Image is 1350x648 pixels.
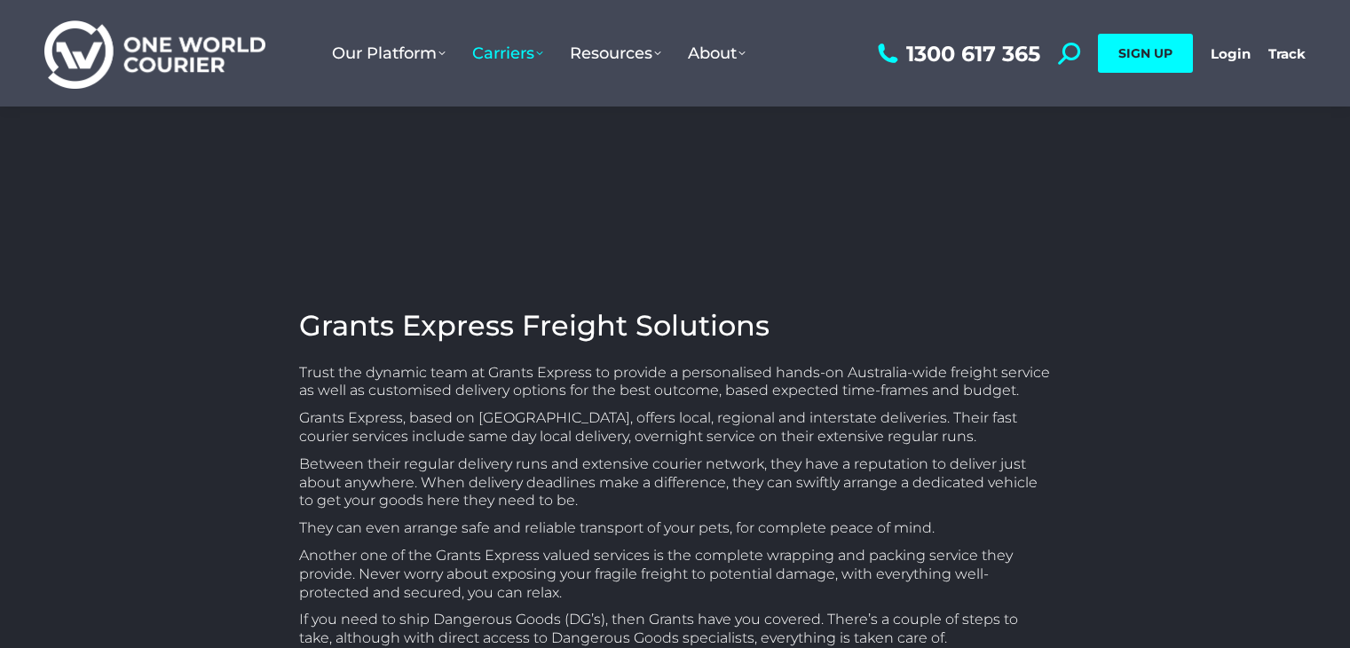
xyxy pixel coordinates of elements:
[675,26,759,81] a: About
[1098,34,1193,73] a: SIGN UP
[299,307,1052,344] h2: Grants Express Freight Solutions
[1211,45,1251,62] a: Login
[459,26,557,81] a: Carriers
[319,26,459,81] a: Our Platform
[472,43,543,63] span: Carriers
[299,409,1052,446] p: Grants Express, based on [GEOGRAPHIC_DATA], offers local, regional and interstate deliveries. The...
[332,43,446,63] span: Our Platform
[299,611,1052,648] p: If you need to ship Dangerous Goods (DG’s), then Grants have you covered. There’s a couple of ste...
[299,547,1052,602] p: Another one of the Grants Express valued services is the complete wrapping and packing service th...
[873,43,1040,65] a: 1300 617 365
[1118,45,1172,61] span: SIGN UP
[1268,45,1306,62] a: Track
[570,43,661,63] span: Resources
[44,18,265,90] img: One World Courier
[299,364,1052,401] p: Trust the dynamic team at Grants Express to provide a personalised hands-on Australia-wide freigh...
[299,455,1052,510] p: Between their regular delivery runs and extensive courier network, they have a reputation to deli...
[688,43,746,63] span: About
[557,26,675,81] a: Resources
[299,519,1052,538] p: They can even arrange safe and reliable transport of your pets, for complete peace of mind.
